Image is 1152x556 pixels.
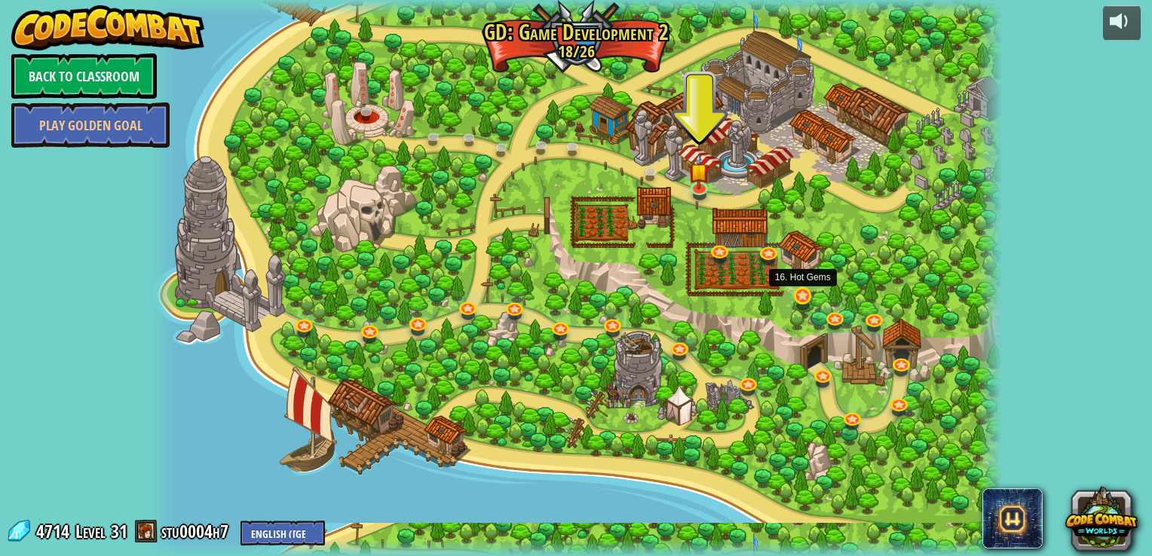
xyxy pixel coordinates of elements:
span: 4714 [36,519,74,543]
img: CodeCombat - Learn how to code by playing a game [11,5,204,50]
a: Back to Classroom [11,53,157,99]
span: 31 [111,519,127,543]
a: stu0004h7 [161,519,233,543]
a: Play Golden Goal [11,102,170,148]
span: Level [75,519,106,544]
img: level-banner-started.png [688,154,709,190]
button: Adjust volume [1103,5,1141,41]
